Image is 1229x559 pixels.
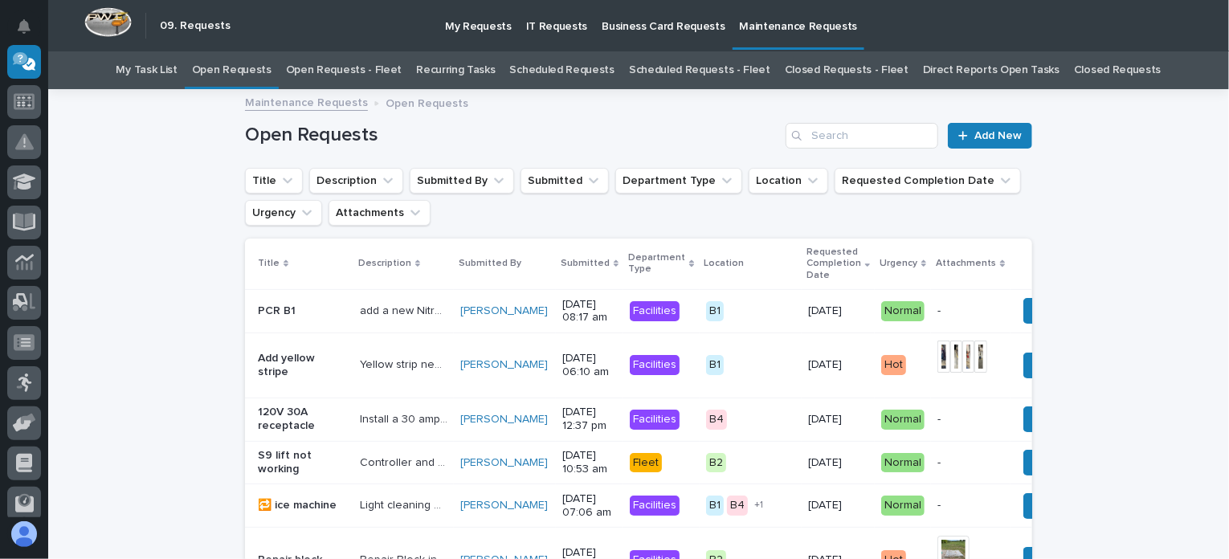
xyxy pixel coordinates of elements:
div: Hot [881,355,906,375]
button: Submitted [521,168,609,194]
p: Title [258,255,280,272]
a: Scheduled Requests [510,51,614,89]
p: Location [704,255,745,272]
h2: 09. Requests [160,19,231,33]
a: [PERSON_NAME] [460,499,548,512]
p: [DATE] [808,304,868,318]
button: Assign [1023,353,1078,378]
p: [DATE] [808,456,868,470]
h1: Open Requests [245,124,779,147]
a: Open Requests [192,51,272,89]
tr: 🔁 ice machineLight cleaning of the 4 Ice machines. - make sure coils are clean - clean filter - a... [245,484,1210,528]
p: [DATE] 07:06 am [562,492,617,520]
div: Facilities [630,496,680,516]
p: - [937,304,1003,318]
p: [DATE] [808,413,868,426]
p: [DATE] 12:37 pm [562,406,617,433]
div: B4 [706,410,727,430]
a: [PERSON_NAME] [460,304,548,318]
a: Closed Requests [1074,51,1161,89]
p: Add yellow stripe [258,352,347,379]
p: Attachments [936,255,996,272]
a: Scheduled Requests - Fleet [629,51,770,89]
p: Department Type [628,249,685,279]
button: Assign [1023,406,1078,432]
p: S9 lift not working [258,449,347,476]
div: Fleet [630,453,662,473]
div: Normal [881,453,925,473]
div: Normal [881,496,925,516]
p: Submitted By [459,255,521,272]
div: Notifications [20,19,41,45]
a: Closed Requests - Fleet [785,51,908,89]
p: - [937,499,1003,512]
div: Normal [881,410,925,430]
a: My Task List [116,51,178,89]
tr: S9 lift not workingController and unit not workingController and unit not working [PERSON_NAME] [... [245,441,1210,484]
button: Submitted By [410,168,514,194]
img: Workspace Logo [84,7,132,37]
p: 120V 30A receptacle [258,406,347,433]
p: Yellow strip needs to be added in B1 [360,355,451,372]
button: Assign [1023,493,1078,519]
button: users-avatar [7,517,41,551]
p: Light cleaning of the 4 Ice machines. - make sure coils are clean - clean filter - add ice Machin... [360,496,451,512]
button: Urgency [245,200,322,226]
p: [DATE] 08:17 am [562,298,617,325]
span: + 1 [754,500,763,510]
button: Schedule [1023,450,1093,475]
div: Facilities [630,355,680,375]
a: Open Requests - Fleet [286,51,402,89]
button: Title [245,168,303,194]
p: [DATE] 10:53 am [562,449,617,476]
tr: Add yellow stripeYellow strip needs to be added in B1Yellow strip needs to be added in B1 [PERSON... [245,333,1210,398]
a: Recurring Tasks [416,51,495,89]
a: Add New [948,123,1032,149]
a: [PERSON_NAME] [460,358,548,372]
div: Normal [881,301,925,321]
a: Maintenance Requests [245,92,368,111]
button: Notifications [7,10,41,43]
p: [DATE] 06:10 am [562,352,617,379]
tr: PCR B1add a new Nitrogen and Oxygen Regulator to the PCR in building 1add a new Nitrogen and Oxyg... [245,289,1210,333]
div: Facilities [630,410,680,430]
a: [PERSON_NAME] [PERSON_NAME] [460,413,639,426]
button: Requested Completion Date [835,168,1021,194]
p: [DATE] [808,499,868,512]
p: Submitted [561,255,610,272]
button: Department Type [615,168,742,194]
div: B1 [706,496,724,516]
p: add a new Nitrogen and Oxygen Regulator to the PCR in building 1 [360,301,451,318]
p: Requested Completion Date [806,243,861,284]
p: - [937,456,1003,470]
button: Assign [1023,298,1078,324]
p: Open Requests [386,93,468,111]
div: B1 [706,301,724,321]
p: PCR B1 [258,304,347,318]
p: Description [358,255,411,272]
tr: 120V 30A receptacleInstall a 30 amp receptacle in [PERSON_NAME] work areaInstall a 30 amp recepta... [245,398,1210,441]
p: [DATE] [808,358,868,372]
button: Attachments [329,200,431,226]
div: Facilities [630,301,680,321]
p: 🔁 ice machine [258,499,347,512]
button: Description [309,168,403,194]
a: Direct Reports Open Tasks [923,51,1060,89]
p: Install a 30 amp receptacle in Patrick Briars work area [360,410,451,426]
p: Urgency [880,255,917,272]
input: Search [786,123,938,149]
p: - [937,413,1003,426]
button: Location [749,168,828,194]
div: B4 [727,496,748,516]
p: Controller and unit not working [360,453,451,470]
div: B2 [706,453,726,473]
span: Add New [974,130,1022,141]
a: [PERSON_NAME] [460,456,548,470]
div: B1 [706,355,724,375]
